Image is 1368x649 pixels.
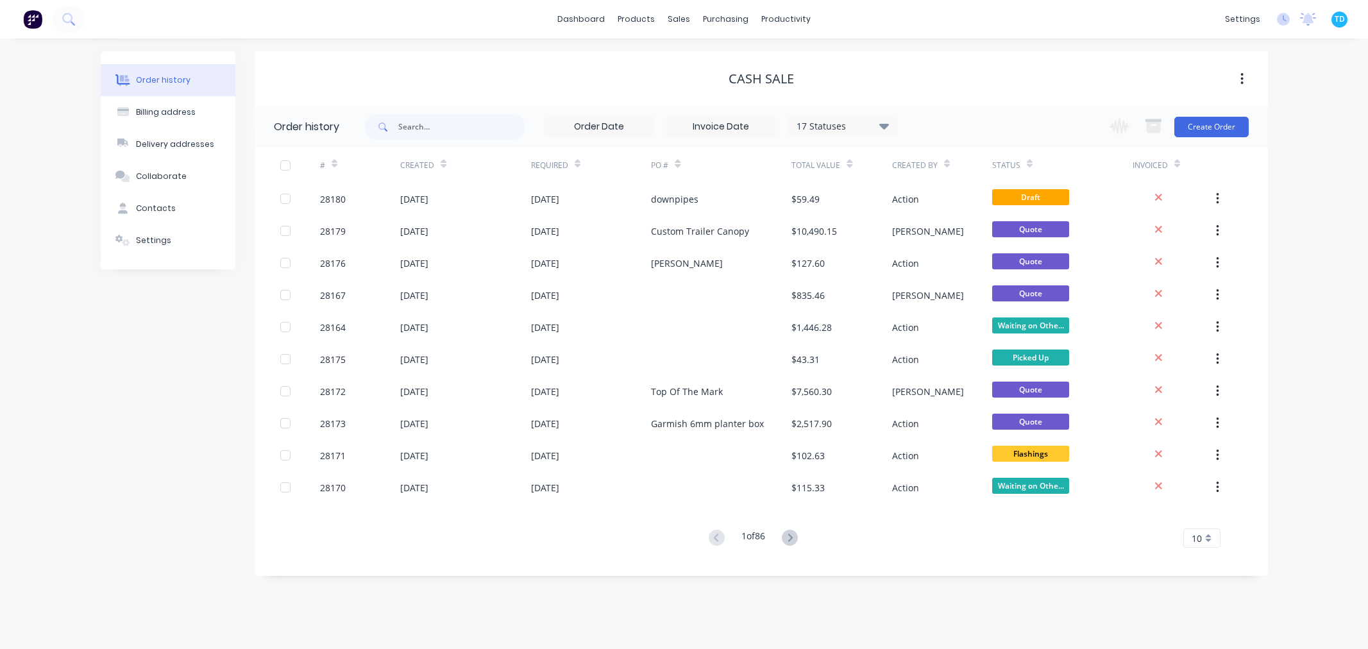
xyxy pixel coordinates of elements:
div: 28176 [320,257,346,270]
div: Total Value [791,160,840,171]
div: $835.46 [791,289,825,302]
div: [DATE] [531,321,559,334]
div: purchasing [697,10,755,29]
div: $1,446.28 [791,321,832,334]
div: [DATE] [531,224,559,238]
div: 28172 [320,385,346,398]
div: $102.63 [791,449,825,462]
div: Order history [274,119,339,135]
span: Quote [992,285,1069,301]
div: Invoiced [1133,160,1168,171]
div: Action [892,417,919,430]
div: # [320,160,325,171]
button: Collaborate [101,160,235,192]
span: Waiting on Othe... [992,478,1069,494]
div: [DATE] [400,192,428,206]
span: Quote [992,221,1069,237]
div: Custom Trailer Canopy [651,224,749,238]
button: Delivery addresses [101,128,235,160]
div: [DATE] [531,449,559,462]
div: $115.33 [791,481,825,494]
div: 28167 [320,289,346,302]
span: Picked Up [992,350,1069,366]
div: Action [892,449,919,462]
span: Quote [992,382,1069,398]
div: [DATE] [531,353,559,366]
div: CASH SALE [729,71,794,87]
div: 1 of 86 [741,529,765,548]
div: $127.60 [791,257,825,270]
button: Create Order [1174,117,1249,137]
div: Created [400,147,530,183]
div: Billing address [136,106,196,118]
div: Garmish 6mm planter box [651,417,764,430]
div: Total Value [791,147,891,183]
div: Invoiced [1133,147,1213,183]
a: dashboard [551,10,611,29]
div: 28171 [320,449,346,462]
div: 28164 [320,321,346,334]
div: 17 Statuses [789,119,897,133]
div: 28175 [320,353,346,366]
div: Required [531,160,568,171]
span: Flashings [992,446,1069,462]
div: [DATE] [531,417,559,430]
div: $10,490.15 [791,224,837,238]
div: [DATE] [400,353,428,366]
div: [DATE] [531,257,559,270]
span: Quote [992,253,1069,269]
div: sales [661,10,697,29]
div: settings [1219,10,1267,29]
div: $7,560.30 [791,385,832,398]
div: PO # [651,147,791,183]
div: Delivery addresses [136,139,214,150]
input: Order Date [545,117,653,137]
div: 28173 [320,417,346,430]
div: Created By [892,147,992,183]
div: [DATE] [400,449,428,462]
div: Settings [136,235,171,246]
div: [DATE] [400,289,428,302]
div: [DATE] [400,417,428,430]
div: Action [892,321,919,334]
div: [DATE] [400,385,428,398]
div: [PERSON_NAME] [651,257,723,270]
div: Contacts [136,203,176,214]
div: 28179 [320,224,346,238]
img: Factory [23,10,42,29]
span: Waiting on Othe... [992,317,1069,333]
div: [DATE] [400,257,428,270]
button: Order history [101,64,235,96]
div: Required [531,147,652,183]
div: Order history [136,74,190,86]
div: Top Of The Mark [651,385,723,398]
span: Quote [992,414,1069,430]
div: [DATE] [400,481,428,494]
div: Status [992,147,1133,183]
span: 10 [1192,532,1202,545]
div: $59.49 [791,192,820,206]
div: products [611,10,661,29]
div: 28180 [320,192,346,206]
div: [DATE] [531,289,559,302]
div: Status [992,160,1020,171]
div: Action [892,257,919,270]
div: $2,517.90 [791,417,832,430]
button: Billing address [101,96,235,128]
div: $43.31 [791,353,820,366]
div: [DATE] [531,192,559,206]
div: [DATE] [531,481,559,494]
div: Collaborate [136,171,187,182]
div: productivity [755,10,817,29]
button: Settings [101,224,235,257]
div: [PERSON_NAME] [892,385,964,398]
div: Action [892,353,919,366]
div: PO # [651,160,668,171]
span: Draft [992,189,1069,205]
input: Invoice Date [667,117,775,137]
div: # [320,147,400,183]
div: [DATE] [400,224,428,238]
div: Action [892,192,919,206]
div: downpipes [651,192,698,206]
div: [PERSON_NAME] [892,289,964,302]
